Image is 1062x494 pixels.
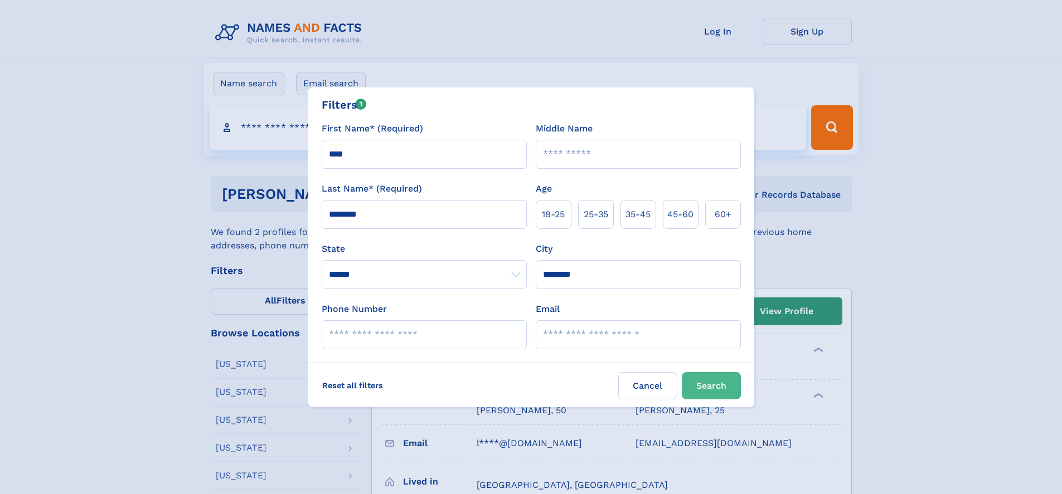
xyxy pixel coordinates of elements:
[682,372,741,399] button: Search
[536,182,552,195] label: Age
[715,208,731,221] span: 60+
[625,208,651,221] span: 35‑45
[536,302,560,316] label: Email
[322,182,422,195] label: Last Name* (Required)
[618,372,677,399] label: Cancel
[536,242,552,256] label: City
[322,96,367,113] div: Filters
[322,122,423,135] label: First Name* (Required)
[315,372,390,399] label: Reset all filters
[542,208,565,221] span: 18‑25
[536,122,593,135] label: Middle Name
[322,242,527,256] label: State
[322,302,387,316] label: Phone Number
[584,208,608,221] span: 25‑35
[667,208,694,221] span: 45‑60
